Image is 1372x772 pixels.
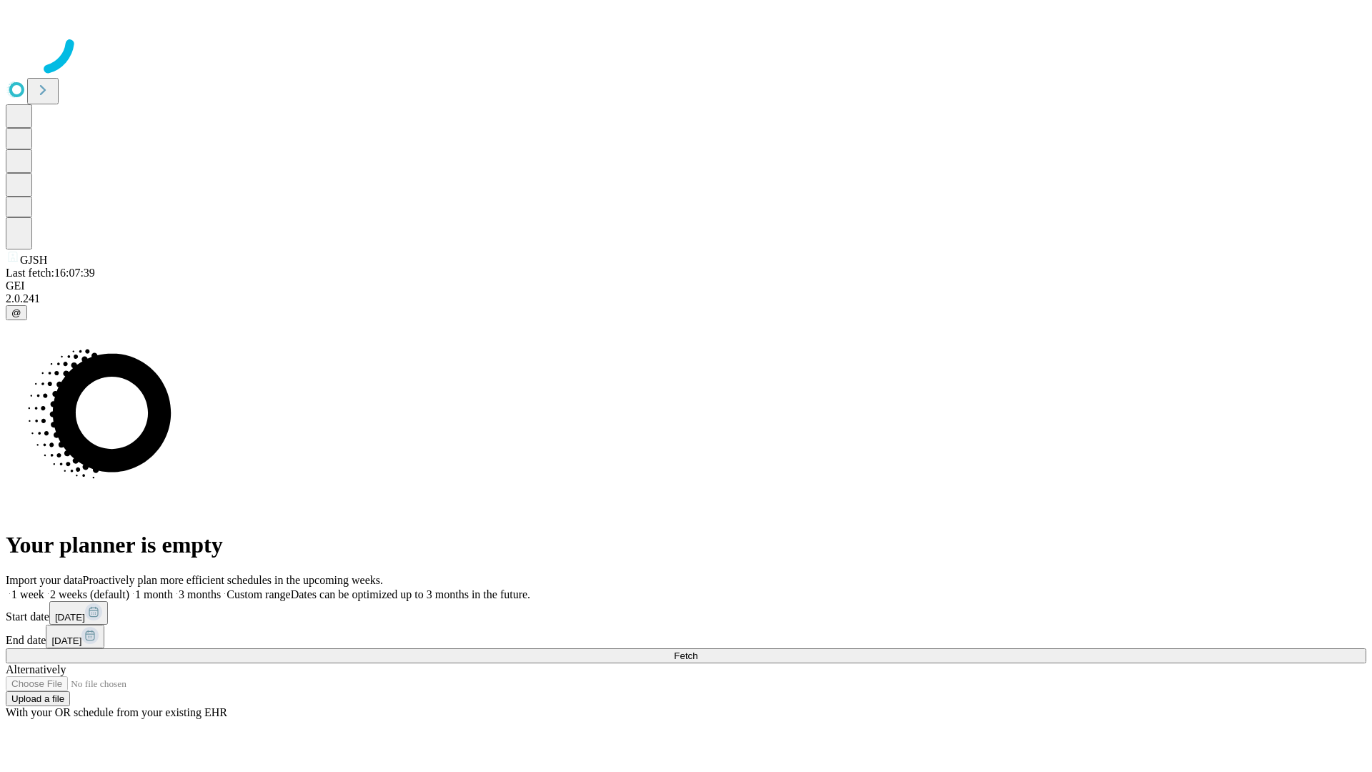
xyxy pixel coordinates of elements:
[135,588,173,600] span: 1 month
[46,625,104,648] button: [DATE]
[50,588,129,600] span: 2 weeks (default)
[11,588,44,600] span: 1 week
[291,588,530,600] span: Dates can be optimized up to 3 months in the future.
[6,601,1366,625] div: Start date
[6,292,1366,305] div: 2.0.241
[51,635,81,646] span: [DATE]
[227,588,290,600] span: Custom range
[6,706,227,718] span: With your OR schedule from your existing EHR
[6,648,1366,663] button: Fetch
[11,307,21,318] span: @
[6,691,70,706] button: Upload a file
[83,574,383,586] span: Proactively plan more efficient schedules in the upcoming weeks.
[49,601,108,625] button: [DATE]
[6,574,83,586] span: Import your data
[6,267,95,279] span: Last fetch: 16:07:39
[6,532,1366,558] h1: Your planner is empty
[674,650,697,661] span: Fetch
[179,588,221,600] span: 3 months
[6,305,27,320] button: @
[6,663,66,675] span: Alternatively
[55,612,85,623] span: [DATE]
[6,279,1366,292] div: GEI
[20,254,47,266] span: GJSH
[6,625,1366,648] div: End date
